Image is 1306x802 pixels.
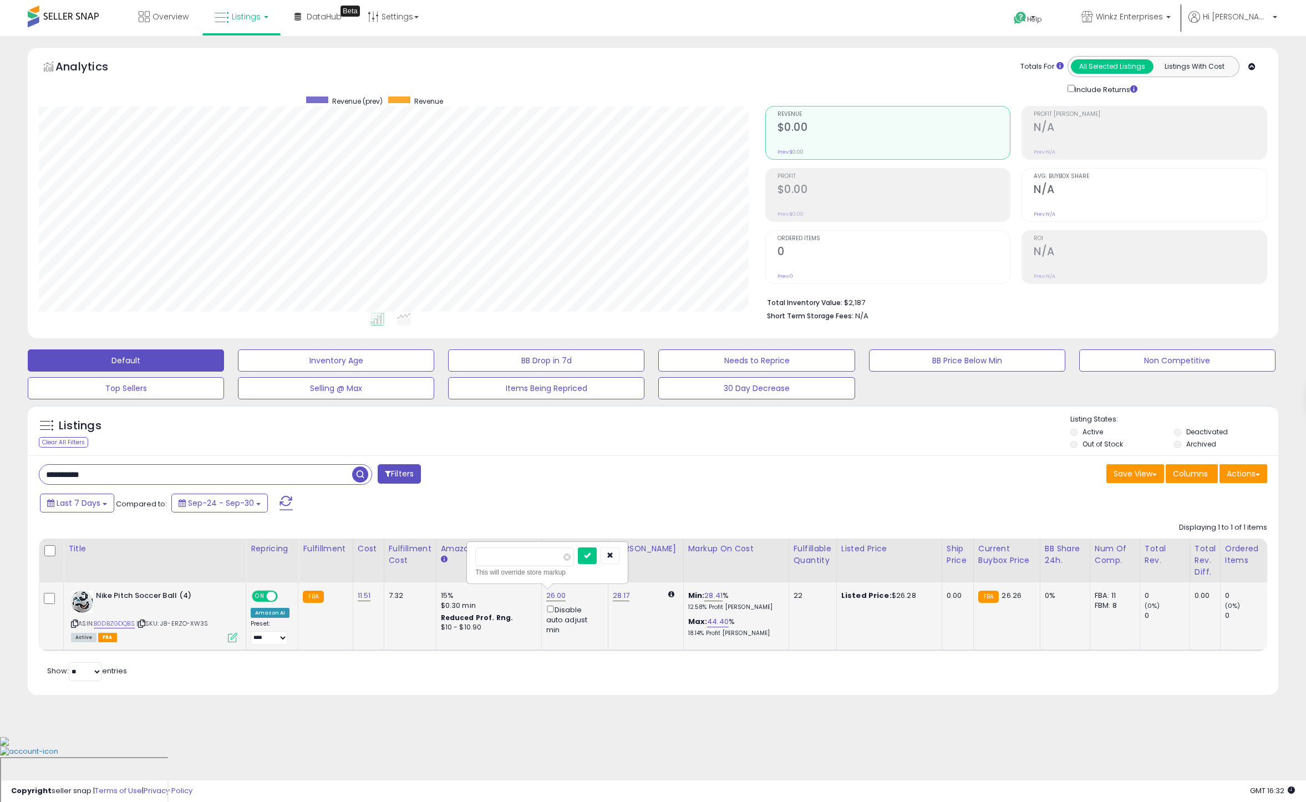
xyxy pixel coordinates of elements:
a: 28.41 [704,590,723,601]
span: Revenue [414,97,443,106]
h2: N/A [1034,183,1267,198]
button: 30 Day Decrease [658,377,855,399]
div: $10 - $10.90 [441,623,533,632]
span: Overview [153,11,189,22]
div: Fulfillment [303,543,348,555]
button: Listings With Cost [1153,59,1236,74]
div: 0% [1045,591,1081,601]
button: Top Sellers [28,377,224,399]
a: B0DBZGDQBS [94,619,135,628]
small: Prev: N/A [1034,211,1055,217]
h2: $0.00 [777,121,1010,136]
div: Amazon Fees [441,543,537,555]
h2: N/A [1034,121,1267,136]
div: 0.00 [947,591,965,601]
div: Displaying 1 to 1 of 1 items [1179,522,1267,533]
i: Get Help [1013,11,1027,25]
span: ON [253,592,267,601]
small: FBA [303,591,323,603]
div: Listed Price [841,543,937,555]
b: Min: [688,590,705,601]
small: Amazon Fees. [441,555,448,565]
a: Help [1005,3,1064,36]
a: 44.40 [707,616,729,627]
li: $2,187 [767,295,1259,308]
small: Prev: N/A [1034,273,1055,280]
span: N/A [855,311,868,321]
span: Sep-24 - Sep-30 [188,498,254,509]
div: 22 [794,591,828,601]
p: 18.14% Profit [PERSON_NAME] [688,630,780,637]
b: Nike Pitch Soccer Ball (4) [96,591,231,604]
p: 12.58% Profit [PERSON_NAME] [688,603,780,611]
div: Cost [358,543,379,555]
button: Inventory Age [238,349,434,372]
div: Ordered Items [1225,543,1266,566]
b: Listed Price: [841,590,892,601]
div: Amazon AI [251,608,289,618]
div: 0 [1145,591,1190,601]
span: Revenue (prev) [332,97,383,106]
div: Include Returns [1059,83,1151,95]
small: FBA [978,591,999,603]
small: (0%) [1225,601,1241,610]
small: Prev: N/A [1034,149,1055,155]
label: Archived [1186,439,1216,449]
a: 28.17 [613,590,630,601]
button: Filters [378,464,421,484]
div: 0 [1145,611,1190,621]
div: FBA: 11 [1095,591,1131,601]
small: Prev: 0 [777,273,793,280]
h2: N/A [1034,245,1267,260]
div: Fulfillment Cost [389,543,431,566]
div: Totals For [1020,62,1064,72]
button: Items Being Repriced [448,377,644,399]
div: Tooltip anchor [341,6,360,17]
button: BB Drop in 7d [448,349,644,372]
div: Repricing [251,543,293,555]
div: 0 [1225,591,1270,601]
div: This will override store markup [475,567,619,578]
button: Last 7 Days [40,494,114,512]
button: Save View [1106,464,1164,483]
button: Sep-24 - Sep-30 [171,494,268,512]
span: Compared to: [116,499,167,509]
span: Revenue [777,111,1010,118]
span: OFF [276,592,294,601]
button: All Selected Listings [1071,59,1153,74]
button: Columns [1166,464,1218,483]
span: Help [1027,14,1042,24]
div: [PERSON_NAME] [613,543,679,555]
div: Disable auto adjust min [546,603,599,635]
div: Num of Comp. [1095,543,1135,566]
div: Ship Price [947,543,969,566]
small: Prev: $0.00 [777,149,804,155]
button: Non Competitive [1079,349,1275,372]
div: FBM: 8 [1095,601,1131,611]
div: Title [68,543,241,555]
small: Prev: $0.00 [777,211,804,217]
label: Deactivated [1186,427,1228,436]
span: Winkz Enterprises [1096,11,1163,22]
span: Avg. Buybox Share [1034,174,1267,180]
a: 11.51 [358,590,371,601]
small: (0%) [1145,601,1160,610]
span: Profit [PERSON_NAME] [1034,111,1267,118]
h5: Analytics [55,59,130,77]
span: Last 7 Days [57,498,100,509]
b: Reduced Prof. Rng. [441,613,514,622]
b: Max: [688,616,708,627]
button: Actions [1219,464,1267,483]
div: 0 [1225,611,1270,621]
div: Clear All Filters [39,437,88,448]
label: Out of Stock [1083,439,1123,449]
th: The percentage added to the cost of goods (COGS) that forms the calculator for Min & Max prices. [683,539,789,582]
span: Profit [777,174,1010,180]
a: 26.00 [546,590,566,601]
span: Listings [232,11,261,22]
div: % [688,591,780,611]
div: Current Buybox Price [978,543,1035,566]
a: Hi [PERSON_NAME] [1188,11,1277,36]
div: Markup on Cost [688,543,784,555]
div: 15% [441,591,533,601]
